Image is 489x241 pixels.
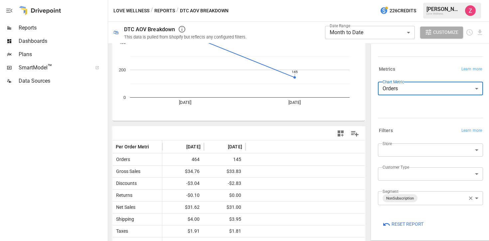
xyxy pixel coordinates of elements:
span: $0.00 [207,190,242,201]
span: Reset Report [392,220,423,228]
div: 🛍 [113,29,119,36]
div: Orders [378,82,483,95]
span: Returns [113,190,132,201]
span: Customize [433,28,458,37]
div: Love Wellness [426,12,461,15]
span: Discounts [113,178,137,189]
span: 145 [207,154,242,165]
span: Reports [19,24,106,32]
label: Date Range [330,23,350,29]
span: Learn more [461,127,482,134]
button: Sort [149,142,159,151]
h6: Filters [379,127,393,134]
span: $31.62 [166,201,201,213]
text: [DATE] [288,100,301,105]
span: $1.81 [207,225,242,237]
label: Chart Metric [383,79,404,85]
span: $3.95 [207,213,242,225]
span: NonSubscription [384,195,416,202]
span: ™ [48,63,52,71]
text: [DATE] [179,100,191,105]
span: $34.76 [166,166,201,177]
span: SmartModel [19,64,88,72]
div: / [151,7,153,15]
span: Gross Sales [113,166,140,177]
span: -$2.83 [207,178,242,189]
button: Schedule report [466,29,473,36]
span: -$0.10 [166,190,201,201]
label: Segment [383,189,398,194]
span: $1.91 [166,225,201,237]
span: Orders [113,154,130,165]
span: Taxes [113,225,128,237]
span: $31.00 [207,201,242,213]
span: $33.83 [207,166,242,177]
button: Customize [420,27,463,39]
div: DTC AOV Breakdown [124,26,175,33]
text: 200 [119,67,126,72]
span: [DATE] [228,143,242,150]
button: Download report [476,29,484,36]
button: Manage Columns [347,126,362,141]
button: Reset Report [378,218,428,230]
button: Sort [176,142,186,151]
span: Data Sources [19,77,106,85]
div: / [176,7,179,15]
span: Month to Date [330,29,363,36]
h6: Metrics [379,66,395,73]
label: Customer Type [383,164,409,170]
span: 464 [166,154,201,165]
label: Store [383,141,392,146]
svg: A chart. [112,1,365,121]
span: Net Sales [113,201,135,213]
button: Love Wellness [113,7,149,15]
span: $4.00 [166,213,201,225]
div: [PERSON_NAME] [426,6,461,12]
span: [DATE] [186,143,201,150]
span: Shipping [113,213,134,225]
text: 0 [123,95,126,100]
button: Sort [218,142,227,151]
span: -$3.04 [166,178,201,189]
button: Reports [154,7,175,15]
span: Dashboards [19,37,106,45]
span: Per Order Metric [116,143,152,150]
button: Zoe Keller [461,1,480,20]
span: Learn more [461,66,482,73]
span: 226 Credits [390,7,416,15]
button: 226Credits [377,5,419,17]
text: 400 [119,40,126,45]
div: This data is pulled from Shopify but reflects any configured filters. [124,35,246,40]
img: Zoe Keller [465,5,476,16]
span: Plans [19,50,106,58]
text: 145 [292,70,298,74]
